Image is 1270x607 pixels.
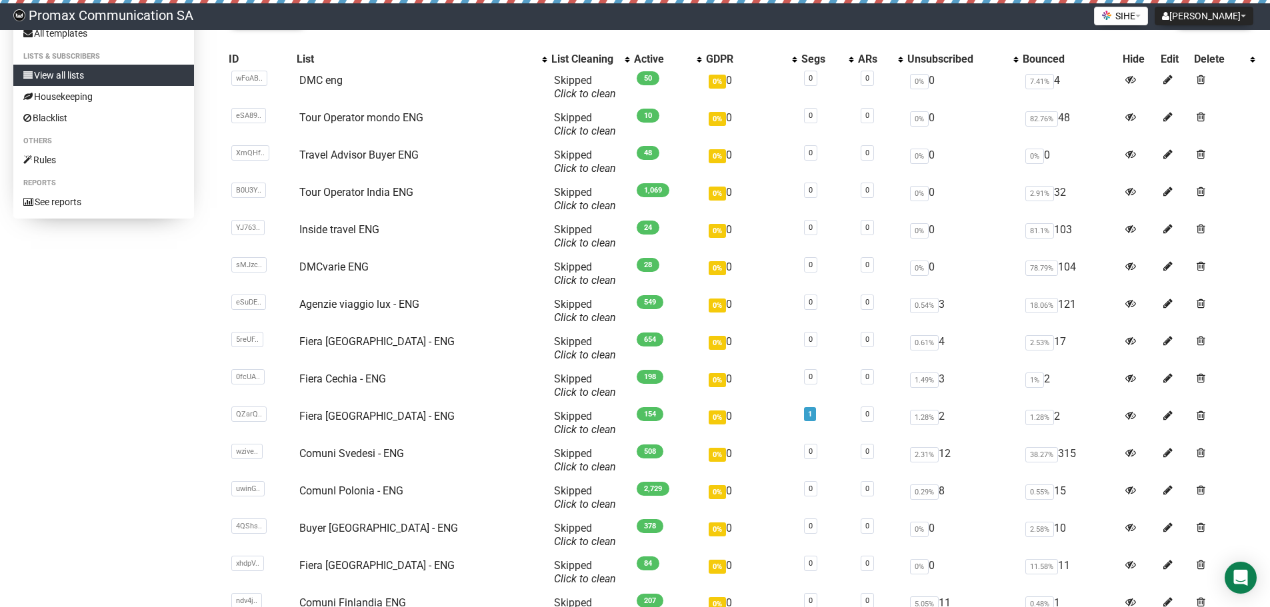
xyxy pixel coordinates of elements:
[13,23,194,44] a: All templates
[905,50,1020,69] th: Unsubscribed: No sort applied, activate to apply an ascending sort
[808,410,812,418] a: 1
[905,404,1020,442] td: 2
[809,484,813,493] a: 0
[13,86,194,107] a: Housekeeping
[809,223,813,232] a: 0
[554,572,616,585] a: Click to clean
[703,404,799,442] td: 0
[637,556,659,570] span: 84
[709,336,726,350] span: 0%
[706,53,785,66] div: GDPR
[299,74,343,87] a: DMC eng
[1020,181,1120,218] td: 32
[299,149,419,161] a: Travel Advisor Buyer ENG
[905,516,1020,554] td: 0
[1020,106,1120,143] td: 48
[13,49,194,65] li: Lists & subscribers
[554,559,616,585] span: Skipped
[1094,7,1148,25] button: SIHE
[1025,223,1054,239] span: 81.1%
[226,50,294,69] th: ID: No sort applied, sorting is disabled
[709,149,726,163] span: 0%
[13,175,194,191] li: Reports
[554,186,616,212] span: Skipped
[637,444,663,458] span: 508
[299,111,423,124] a: Tour Operator mondo ENG
[554,386,616,398] a: Click to clean
[1025,335,1054,350] span: 2.53%
[858,53,891,66] div: ARs
[1025,261,1058,276] span: 78.79%
[554,423,616,436] a: Click to clean
[299,372,386,385] a: Fiera Cechia - ENG
[554,498,616,510] a: Click to clean
[554,199,616,212] a: Click to clean
[231,183,266,198] span: B0U3Y..
[554,298,616,324] span: Skipped
[703,143,799,181] td: 0
[703,181,799,218] td: 0
[910,223,929,239] span: 0%
[1020,516,1120,554] td: 10
[1020,218,1120,255] td: 103
[554,162,616,175] a: Click to clean
[905,442,1020,479] td: 12
[1101,10,1112,21] img: favicons
[299,484,403,497] a: ComunI Polonia - ENG
[910,559,929,574] span: 0%
[1194,53,1243,66] div: Delete
[554,311,616,324] a: Click to clean
[637,332,663,346] span: 654
[865,149,869,157] a: 0
[554,372,616,398] span: Skipped
[809,559,813,568] a: 0
[1025,559,1058,574] span: 11.58%
[554,410,616,436] span: Skipped
[910,447,939,462] span: 2.31%
[865,559,869,568] a: 0
[703,50,799,69] th: GDPR: No sort applied, activate to apply an ascending sort
[910,149,929,164] span: 0%
[554,348,616,361] a: Click to clean
[297,53,535,66] div: List
[1225,562,1257,594] div: Open Intercom Messenger
[13,107,194,129] a: Blacklist
[910,186,929,201] span: 0%
[554,125,616,137] a: Click to clean
[1025,111,1058,127] span: 82.76%
[554,87,616,100] a: Click to clean
[637,221,659,235] span: 24
[299,335,455,348] a: Fiera [GEOGRAPHIC_DATA] - ENG
[231,295,266,310] span: eSuDE..
[1020,554,1120,591] td: 11
[865,596,869,605] a: 0
[809,74,813,83] a: 0
[905,293,1020,330] td: 3
[910,111,929,127] span: 0%
[1025,410,1054,425] span: 1.28%
[1020,442,1120,479] td: 315
[231,518,267,534] span: 4QShs..
[554,535,616,548] a: Click to clean
[637,370,663,384] span: 198
[865,410,869,418] a: 0
[634,53,690,66] div: Active
[703,442,799,479] td: 0
[865,74,869,83] a: 0
[905,143,1020,181] td: 0
[905,330,1020,367] td: 4
[1025,149,1044,164] span: 0%
[910,410,939,425] span: 1.28%
[554,261,616,287] span: Skipped
[554,522,616,548] span: Skipped
[554,74,616,100] span: Skipped
[855,50,905,69] th: ARs: No sort applied, activate to apply an ascending sort
[703,106,799,143] td: 0
[709,224,726,238] span: 0%
[299,410,455,422] a: Fiera [GEOGRAPHIC_DATA] - ENG
[865,447,869,456] a: 0
[231,369,265,384] span: 0fcUA..
[231,71,267,86] span: wFoAB..
[709,261,726,275] span: 0%
[1020,404,1120,442] td: 2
